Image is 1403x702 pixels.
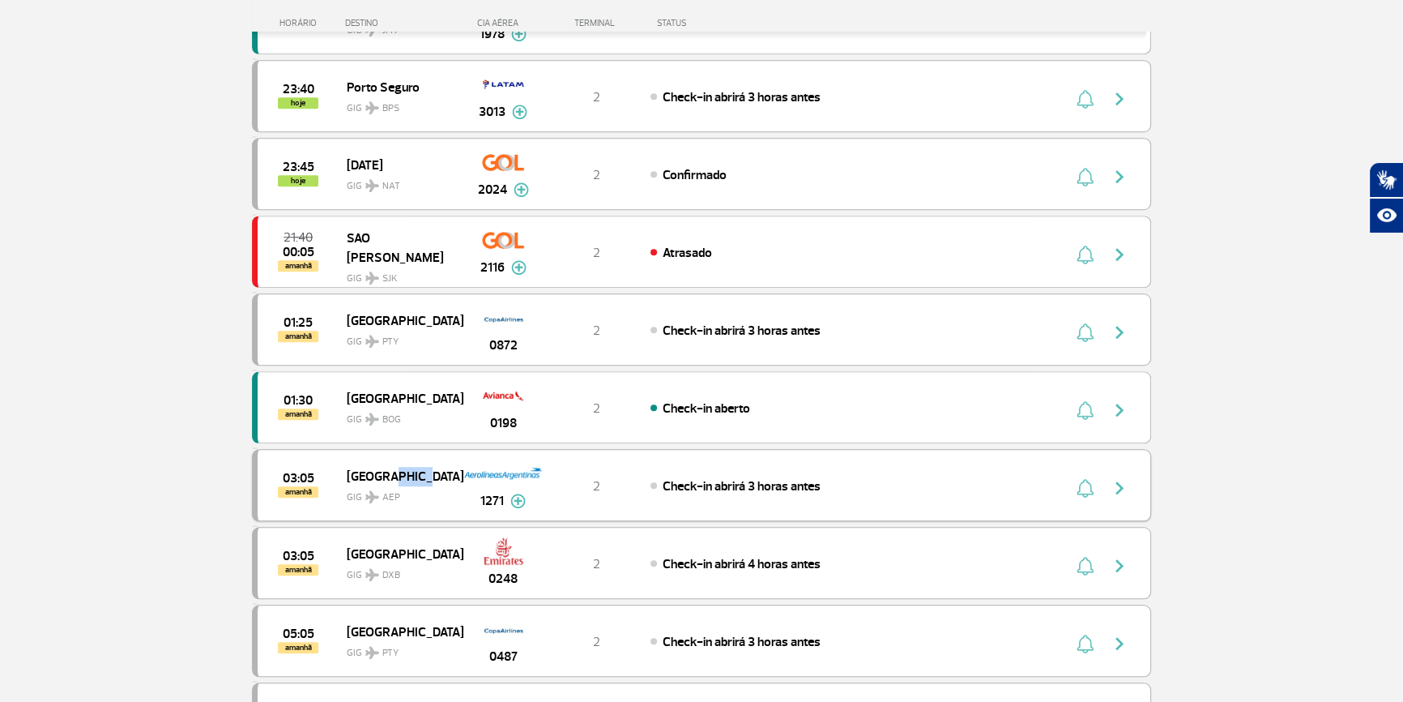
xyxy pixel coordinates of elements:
[365,413,379,426] img: destiny_airplane.svg
[382,646,399,661] span: PTY
[347,227,450,268] span: SAO [PERSON_NAME]
[278,642,318,653] span: amanhã
[593,400,600,417] span: 2
[489,647,518,666] span: 0487
[278,175,318,186] span: hoje
[278,409,318,420] span: amanhã
[278,331,318,342] span: amanhã
[593,89,600,105] span: 2
[544,18,649,28] div: TERMINAL
[663,245,712,261] span: Atrasado
[1077,478,1094,498] img: sino-painel-voo.svg
[347,263,450,286] span: GIG
[347,310,450,331] span: [GEOGRAPHIC_DATA]
[593,323,600,339] span: 2
[514,182,529,197] img: mais-info-painel-voo.svg
[1110,400,1129,420] img: seta-direita-painel-voo.svg
[278,564,318,576] span: amanhã
[347,154,450,175] span: [DATE]
[347,404,450,427] span: GIG
[663,167,727,183] span: Confirmado
[283,550,314,562] span: 2025-09-29 03:05:00
[365,568,379,581] img: destiny_airplane.svg
[347,92,450,116] span: GIG
[257,18,345,28] div: HORÁRIO
[490,413,517,433] span: 0198
[1077,89,1094,109] img: sino-painel-voo.svg
[512,105,527,119] img: mais-info-painel-voo.svg
[1110,478,1129,498] img: seta-direita-painel-voo.svg
[382,413,401,427] span: BOG
[278,486,318,498] span: amanhã
[1369,162,1403,233] div: Plugin de acessibilidade da Hand Talk.
[283,161,314,173] span: 2025-09-28 23:45:00
[510,494,526,508] img: mais-info-painel-voo.svg
[382,490,400,505] span: AEP
[1110,167,1129,186] img: seta-direita-painel-voo.svg
[480,258,505,277] span: 2116
[347,387,450,409] span: [GEOGRAPHIC_DATA]
[283,473,314,484] span: 2025-09-29 03:05:00
[480,491,504,511] span: 1271
[347,465,450,486] span: [GEOGRAPHIC_DATA]
[365,101,379,114] img: destiny_airplane.svg
[278,97,318,109] span: hoje
[347,543,450,564] span: [GEOGRAPHIC_DATA]
[347,559,450,583] span: GIG
[663,478,821,494] span: Check-in abrirá 3 horas antes
[284,232,313,243] span: 2025-09-28 21:40:00
[347,170,450,194] span: GIG
[663,89,821,105] span: Check-in abrirá 3 horas antes
[593,167,600,183] span: 2
[649,18,781,28] div: STATUS
[365,335,379,348] img: destiny_airplane.svg
[488,569,518,589] span: 0248
[365,272,379,285] img: destiny_airplane.svg
[345,18,463,28] div: DESTINO
[283,628,314,640] span: 2025-09-29 05:05:00
[365,490,379,503] img: destiny_airplane.svg
[478,180,507,199] span: 2024
[347,482,450,505] span: GIG
[1077,245,1094,264] img: sino-painel-voo.svg
[663,400,750,417] span: Check-in aberto
[1077,556,1094,576] img: sino-painel-voo.svg
[284,317,313,328] span: 2025-09-29 01:25:00
[347,326,450,349] span: GIG
[1110,89,1129,109] img: seta-direita-painel-voo.svg
[1369,162,1403,198] button: Abrir tradutor de língua de sinais.
[593,478,600,494] span: 2
[1110,245,1129,264] img: seta-direita-painel-voo.svg
[278,260,318,272] span: amanhã
[283,83,314,95] span: 2025-09-28 23:40:00
[365,179,379,192] img: destiny_airplane.svg
[1110,556,1129,576] img: seta-direita-painel-voo.svg
[463,18,544,28] div: CIA AÉREA
[593,245,600,261] span: 2
[1077,167,1094,186] img: sino-painel-voo.svg
[382,179,400,194] span: NAT
[347,76,450,97] span: Porto Seguro
[663,323,821,339] span: Check-in abrirá 3 horas antes
[382,335,399,349] span: PTY
[365,646,379,659] img: destiny_airplane.svg
[1110,323,1129,342] img: seta-direita-painel-voo.svg
[1077,634,1094,653] img: sino-painel-voo.svg
[1077,400,1094,420] img: sino-painel-voo.svg
[663,634,821,650] span: Check-in abrirá 3 horas antes
[593,634,600,650] span: 2
[347,621,450,642] span: [GEOGRAPHIC_DATA]
[479,102,505,122] span: 3013
[347,637,450,661] span: GIG
[382,568,400,583] span: DXB
[663,556,821,572] span: Check-in abrirá 4 horas antes
[1369,198,1403,233] button: Abrir recursos assistivos.
[489,336,518,355] span: 0872
[1110,634,1129,653] img: seta-direita-painel-voo.svg
[511,260,527,275] img: mais-info-painel-voo.svg
[284,395,313,406] span: 2025-09-29 01:30:00
[593,556,600,572] span: 2
[283,246,314,258] span: 2025-09-29 00:05:00
[382,101,399,116] span: BPS
[382,272,397,286] span: SJK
